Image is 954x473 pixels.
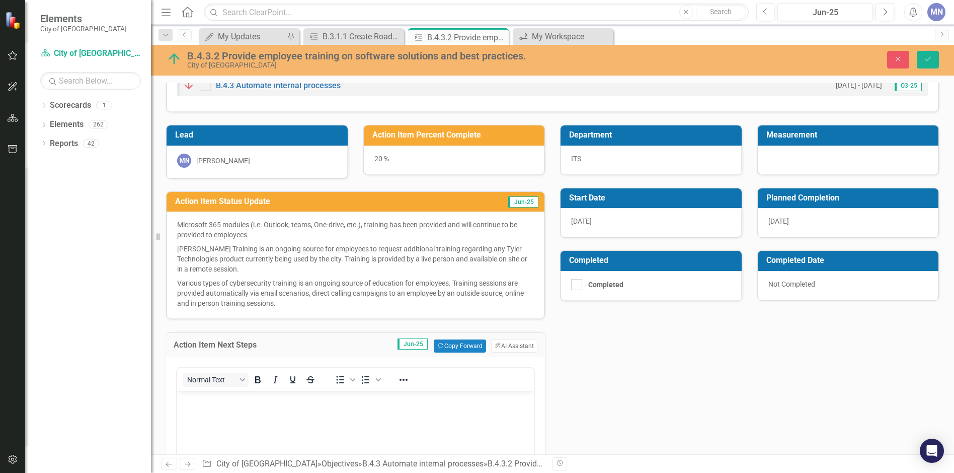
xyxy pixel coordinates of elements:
[532,30,611,43] div: My Workspace
[696,5,746,19] button: Search
[364,146,545,175] div: 20 %
[5,12,23,29] img: ClearPoint Strategy
[569,130,737,140] h3: Department
[267,373,284,387] button: Italic
[362,459,484,468] a: B.4.3 Automate internal processes
[427,31,506,44] div: B.4.3.2 Provide employee training on software solutions and best practices.
[322,459,358,468] a: Objectives
[96,101,112,110] div: 1
[836,81,882,90] small: [DATE] - [DATE]
[306,30,402,43] a: B.3.1.1 Create Roadmap to strategically identify locations for Wi-Fi
[175,197,449,206] h3: Action Item Status Update
[40,72,141,90] input: Search Below...
[174,341,309,350] h3: Action Item Next Steps
[920,439,944,463] div: Open Intercom Messenger
[895,80,922,91] span: Q3-25
[177,276,534,308] p: Various types of cybersecurity training is an ongoing source of education for employees. Training...
[768,217,789,225] span: [DATE]
[515,30,611,43] a: My Workspace
[216,81,341,90] a: B.4.3 Automate internal processes
[395,373,412,387] button: Reveal or hide additional toolbar items
[434,340,486,353] button: Copy Forward
[249,373,266,387] button: Bold
[201,30,284,43] a: My Updates
[196,156,250,166] div: [PERSON_NAME]
[710,8,732,16] span: Search
[218,30,284,43] div: My Updates
[302,373,319,387] button: Strikethrough
[166,51,182,67] img: On Track
[323,30,402,43] div: B.3.1.1 Create Roadmap to strategically identify locations for Wi-Fi
[397,339,428,350] span: Jun-25
[569,193,737,202] h3: Start Date
[758,271,939,300] div: Not Completed
[89,120,108,129] div: 262
[766,130,934,140] h3: Measurement
[766,193,934,202] h3: Planned Completion
[83,139,99,148] div: 42
[777,3,873,21] button: Jun-25
[372,130,540,140] h3: Action Item Percent Complete
[183,373,249,387] button: Block Normal Text
[177,220,534,242] p: Microsoft 365 modules (i.e. Outlook, teams, One-drive, etc.), training has been provided and will...
[183,79,195,91] img: Off Track
[927,3,945,21] button: MN
[571,217,592,225] span: [DATE]
[175,130,343,140] h3: Lead
[508,196,538,208] span: Jun-25
[284,373,301,387] button: Underline
[40,48,141,59] a: City of [GEOGRAPHIC_DATA]
[781,7,869,19] div: Jun-25
[766,256,934,265] h3: Completed Date
[204,4,748,21] input: Search ClearPoint...
[50,119,84,130] a: Elements
[571,155,581,163] span: ITS
[187,376,236,384] span: Normal Text
[216,459,317,468] a: City of [GEOGRAPHIC_DATA]
[40,25,127,33] small: City of [GEOGRAPHIC_DATA]
[50,138,78,150] a: Reports
[177,242,534,276] p: [PERSON_NAME] Training is an ongoing source for employees to request additional training regardin...
[187,50,599,61] div: B.4.3.2 Provide employee training on software solutions and best practices.
[491,340,537,353] button: AI Assistant
[50,100,91,111] a: Scorecards
[332,373,357,387] div: Bullet list
[177,154,191,168] div: MN
[187,61,599,69] div: City of [GEOGRAPHIC_DATA]
[488,459,754,468] div: B.4.3.2 Provide employee training on software solutions and best practices.
[357,373,382,387] div: Numbered list
[202,458,545,470] div: » » »
[40,13,127,25] span: Elements
[569,256,737,265] h3: Completed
